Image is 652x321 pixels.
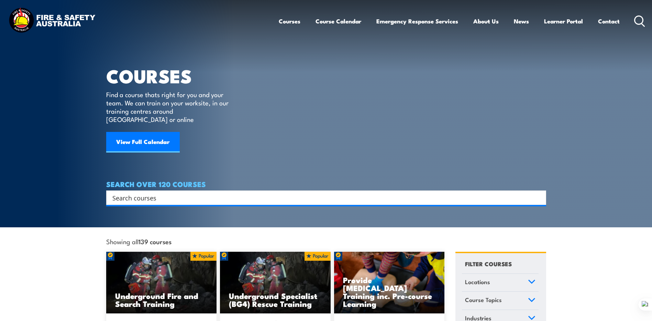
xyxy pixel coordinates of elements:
[544,12,583,30] a: Learner Portal
[534,193,544,203] button: Search magnifier button
[473,12,499,30] a: About Us
[112,193,531,203] input: Search input
[462,274,539,292] a: Locations
[598,12,620,30] a: Contact
[465,295,502,304] span: Course Topics
[115,292,208,308] h3: Underground Fire and Search Training
[106,238,172,245] span: Showing all
[279,12,300,30] a: Courses
[106,252,217,314] img: Underground mine rescue
[316,12,361,30] a: Course Calendar
[376,12,458,30] a: Emergency Response Services
[106,132,180,153] a: View Full Calendar
[334,252,445,314] a: Provide [MEDICAL_DATA] Training inc. Pre-course Learning
[106,252,217,314] a: Underground Fire and Search Training
[229,292,322,308] h3: Underground Specialist (BG4) Rescue Training
[462,292,539,310] a: Course Topics
[106,180,546,188] h4: SEARCH OVER 120 COURSES
[106,68,239,84] h1: COURSES
[334,252,445,314] img: Low Voltage Rescue and Provide CPR
[114,193,532,203] form: Search form
[465,277,490,287] span: Locations
[220,252,331,314] img: Underground mine rescue
[106,90,232,123] p: Find a course thats right for you and your team. We can train on your worksite, in our training c...
[139,237,172,246] strong: 139 courses
[465,259,512,268] h4: FILTER COURSES
[220,252,331,314] a: Underground Specialist (BG4) Rescue Training
[514,12,529,30] a: News
[343,276,436,308] h3: Provide [MEDICAL_DATA] Training inc. Pre-course Learning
